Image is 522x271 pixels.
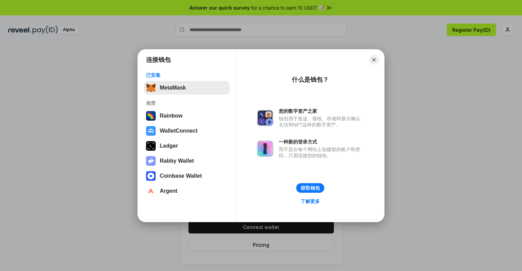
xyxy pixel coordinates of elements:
img: svg+xml,%3Csvg%20width%3D%22120%22%20height%3D%22120%22%20viewBox%3D%220%200%20120%20120%22%20fil... [146,111,156,121]
div: Rabby Wallet [160,158,194,164]
img: svg+xml,%3Csvg%20width%3D%2228%22%20height%3D%2228%22%20viewBox%3D%220%200%2028%2028%22%20fill%3D... [146,186,156,196]
div: 什么是钱包？ [292,76,329,84]
button: Ledger [144,139,230,153]
img: svg+xml,%3Csvg%20width%3D%2228%22%20height%3D%2228%22%20viewBox%3D%220%200%2028%2028%22%20fill%3D... [146,171,156,181]
div: 而不是在每个网站上创建新的账户和密码，只需连接您的钱包。 [279,146,364,159]
img: svg+xml,%3Csvg%20xmlns%3D%22http%3A%2F%2Fwww.w3.org%2F2000%2Fsvg%22%20fill%3D%22none%22%20viewBox... [257,140,273,157]
img: svg+xml,%3Csvg%20xmlns%3D%22http%3A%2F%2Fwww.w3.org%2F2000%2Fsvg%22%20width%3D%2228%22%20height%3... [146,141,156,151]
div: 推荐 [146,100,228,106]
img: svg+xml,%3Csvg%20fill%3D%22none%22%20height%3D%2233%22%20viewBox%3D%220%200%2035%2033%22%20width%... [146,83,156,93]
button: Rabby Wallet [144,154,230,168]
div: MetaMask [160,85,186,91]
div: 钱包用于发送、接收、存储和显示像以太坊和NFT这样的数字资产。 [279,116,364,128]
img: svg+xml,%3Csvg%20width%3D%2228%22%20height%3D%2228%22%20viewBox%3D%220%200%2028%2028%22%20fill%3D... [146,126,156,136]
h1: 连接钱包 [146,56,171,64]
button: Argent [144,184,230,198]
div: 获取钱包 [301,185,320,191]
img: svg+xml,%3Csvg%20xmlns%3D%22http%3A%2F%2Fwww.w3.org%2F2000%2Fsvg%22%20fill%3D%22none%22%20viewBox... [146,156,156,166]
a: 了解更多 [297,197,324,206]
button: 获取钱包 [296,183,324,193]
img: svg+xml,%3Csvg%20xmlns%3D%22http%3A%2F%2Fwww.w3.org%2F2000%2Fsvg%22%20fill%3D%22none%22%20viewBox... [257,110,273,126]
div: Argent [160,188,178,194]
div: WalletConnect [160,128,198,134]
button: Close [369,55,379,65]
div: Rainbow [160,113,183,119]
div: 已安装 [146,72,228,78]
div: 您的数字资产之家 [279,108,364,114]
div: Ledger [160,143,178,149]
button: MetaMask [144,81,230,95]
div: 一种新的登录方式 [279,139,364,145]
div: Coinbase Wallet [160,173,202,179]
button: Rainbow [144,109,230,123]
button: Coinbase Wallet [144,169,230,183]
button: WalletConnect [144,124,230,138]
div: 了解更多 [301,198,320,204]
